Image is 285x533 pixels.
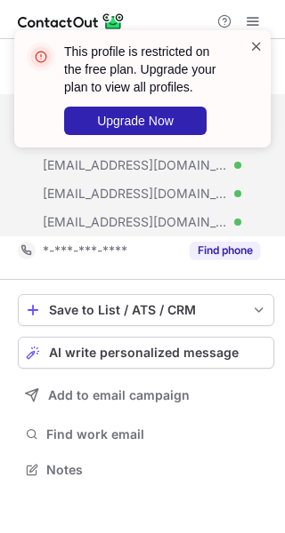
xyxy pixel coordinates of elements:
span: AI write personalized message [49,346,239,360]
img: ContactOut v5.3.10 [18,11,125,32]
div: Save to List / ATS / CRM [49,303,243,317]
span: Upgrade Now [97,114,174,128]
span: Notes [46,462,267,478]
span: Find work email [46,426,267,442]
button: Reveal Button [190,242,260,259]
header: This profile is restricted on the free plan. Upgrade your plan to view all profiles. [64,43,228,96]
button: Find work email [18,422,274,447]
img: error [27,43,55,71]
button: save-profile-one-click [18,294,274,326]
button: Add to email campaign [18,379,274,411]
span: [EMAIL_ADDRESS][DOMAIN_NAME] [43,214,228,230]
button: Notes [18,457,274,482]
span: Add to email campaign [48,388,190,402]
button: AI write personalized message [18,337,274,369]
button: Upgrade Now [64,107,207,135]
span: [EMAIL_ADDRESS][DOMAIN_NAME] [43,186,228,202]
